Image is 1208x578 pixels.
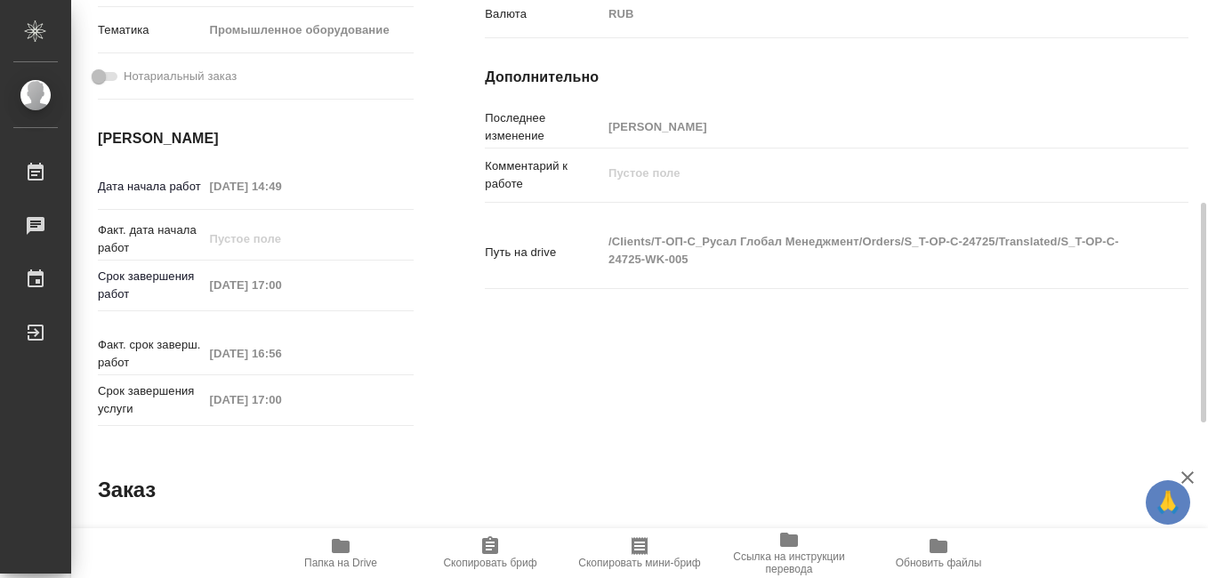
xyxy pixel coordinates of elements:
p: Факт. срок заверш. работ [98,336,203,372]
p: Комментарий к работе [485,157,602,193]
span: Папка на Drive [304,557,377,569]
span: Скопировать мини-бриф [578,557,700,569]
p: Валюта [485,5,602,23]
p: Факт. дата начала работ [98,221,203,257]
span: Ссылка на инструкции перевода [725,550,853,575]
input: Пустое поле [203,272,358,298]
span: Нотариальный заказ [124,68,237,85]
input: Пустое поле [203,341,358,366]
button: 🙏 [1146,480,1190,525]
h4: Дополнительно [485,67,1188,88]
div: Промышленное оборудование [203,15,414,45]
button: Папка на Drive [266,528,415,578]
button: Обновить файлы [864,528,1013,578]
button: Скопировать бриф [415,528,565,578]
h4: Дополнительно [485,526,1188,547]
input: Пустое поле [203,387,358,413]
span: Обновить файлы [896,557,982,569]
p: Дата начала работ [98,178,203,196]
p: Срок завершения услуги [98,382,203,418]
input: Пустое поле [203,226,358,252]
h4: Основная информация [98,526,414,547]
p: Путь на drive [485,244,602,261]
button: Ссылка на инструкции перевода [714,528,864,578]
p: Тематика [98,21,203,39]
h4: [PERSON_NAME] [98,128,414,149]
textarea: /Clients/Т-ОП-С_Русал Глобал Менеджмент/Orders/S_T-OP-C-24725/Translated/S_T-OP-C-24725-WK-005 [602,227,1130,275]
span: 🙏 [1153,484,1183,521]
input: Пустое поле [203,173,358,199]
span: Скопировать бриф [443,557,536,569]
button: Скопировать мини-бриф [565,528,714,578]
input: Пустое поле [602,114,1130,140]
p: Срок завершения работ [98,268,203,303]
p: Последнее изменение [485,109,602,145]
h2: Заказ [98,476,156,504]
